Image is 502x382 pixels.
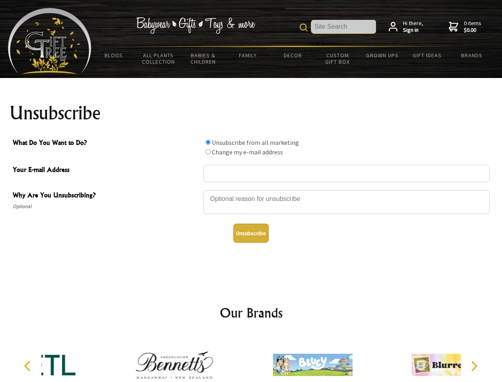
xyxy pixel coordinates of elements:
textarea: Why Are You Unsubscribing? [204,190,490,214]
h1: Unsubscribe [10,103,493,123]
strong: Sign in [403,27,423,34]
span: 0 items [464,19,481,34]
label: Change my e-mail address [212,148,283,156]
span: Why Are You Unsubscribing? [13,190,200,202]
a: 0 items$0.00 [449,20,481,34]
span: What Do You Want to Do? [13,138,200,149]
span: Optional [13,202,200,211]
img: Babyware - Gifts - Toys and more... [8,8,91,74]
input: Site Search [311,20,376,33]
input: What Do You Want to Do? [205,149,211,154]
a: Brands [450,47,494,64]
a: Decor [270,47,315,64]
span: Hi there, [403,20,423,34]
a: Grown Ups [360,47,405,64]
a: BLOGS [91,47,136,64]
button: Previous [20,357,37,375]
img: product search [300,23,308,31]
a: Family [226,47,271,64]
a: Custom Gift Box [315,47,360,70]
label: Unsubscribe from all marketing [212,138,299,146]
input: Your E-mail Address [204,165,490,182]
h2: Our Brands [16,303,486,322]
button: Next [465,357,483,375]
span: Your E-mail Address [13,165,200,176]
a: Hi there,Sign in [389,20,423,34]
a: Babies & Children [181,47,226,70]
input: What Do You Want to Do? [205,140,211,145]
a: All Plants Collection [136,47,181,70]
a: Gift Ideas [405,47,450,64]
img: Babywear - Gifts - Toys & more [136,17,255,34]
button: Unsubscribe [233,224,269,243]
strong: $0.00 [464,27,481,34]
